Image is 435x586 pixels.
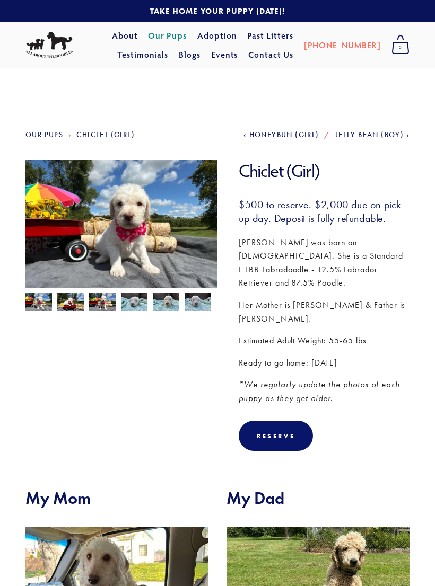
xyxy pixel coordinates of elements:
[335,130,404,139] span: Jelly Bean (Boy)
[76,130,135,139] a: Chiclet (Girl)
[239,198,410,225] h3: $500 to reserve. $2,000 due on pick up day. Deposit is fully refundable.
[247,30,293,41] a: Past Litters
[248,45,293,64] a: Contact Us
[335,130,410,139] a: Jelly Bean (Boy)
[239,160,410,182] h1: Chiclet (Girl)
[112,26,138,45] a: About
[25,32,73,58] img: All About The Doodles
[148,26,187,45] a: Our Pups
[249,130,319,139] span: Honeybun (Girl)
[197,26,237,45] a: Adoption
[239,298,410,325] p: Her Mother is [PERSON_NAME] & Father is [PERSON_NAME].
[121,292,147,312] img: Chiclet 1.jpg
[239,356,410,370] p: Ready to go home: [DATE]
[239,334,410,348] p: Estimated Adult Weight: 55-65 lbs
[227,488,410,508] h2: My Dad
[391,41,410,55] span: 0
[89,293,116,313] img: Chiclet 6.jpg
[386,32,415,58] a: 0 items in cart
[25,160,217,304] img: Chiclet 5.jpg
[243,130,319,139] a: Honeybun (Girl)
[57,293,84,313] img: Chiclet 4.jpg
[239,236,410,290] p: [PERSON_NAME] was born on [DEMOGRAPHIC_DATA]. She is a Standard F1BB Labradoodle - 12.5% Labrador...
[185,293,211,313] img: Chiclet 3.jpg
[25,293,52,313] img: Chiclet 5.jpg
[179,45,201,64] a: Blogs
[25,130,63,139] a: Our Pups
[239,379,403,403] em: *We regularly update the photos of each puppy as they get older.
[304,35,381,55] a: [PHONE_NUMBER]
[211,45,238,64] a: Events
[153,293,179,313] img: Chiclet 2.jpg
[117,45,169,64] a: Testimonials
[257,432,295,440] div: Reserve
[239,421,313,451] div: Reserve
[25,488,208,508] h2: My Mom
